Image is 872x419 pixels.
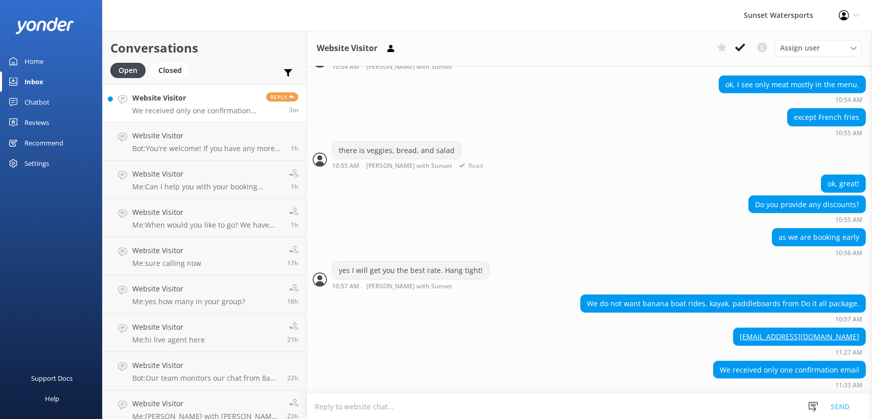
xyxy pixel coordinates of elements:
div: Settings [25,153,49,174]
span: [PERSON_NAME] with Sunset [366,64,452,70]
strong: 10:54 AM [332,64,359,70]
p: Me: Can I help you with your booking [DATE]? Im live and in [GEOGRAPHIC_DATA] to help out. My nam... [132,182,281,191]
h4: Website Visitor [132,92,258,104]
span: Sep 28 2025 08:52am (UTC -05:00) America/Cancun [291,182,298,191]
span: Sep 27 2025 04:03pm (UTC -05:00) America/Cancun [287,297,298,306]
div: Do you provide any discounts? [749,196,865,213]
div: yes I will get you the best rate. Hang tight! [333,262,489,279]
img: yonder-white-logo.png [15,17,74,34]
a: Website VisitorMe:yes how many in your group?18h [103,276,306,314]
span: [PERSON_NAME] with Sunset [366,283,452,290]
div: Sep 28 2025 09:55am (UTC -05:00) America/Cancun [748,216,866,223]
a: Website VisitorBot:Our team monitors our chat from 8am to 8pm and will be with you shortly! If yo... [103,352,306,390]
strong: 11:27 AM [835,350,862,356]
strong: 10:55 AM [332,163,359,169]
div: Home [25,51,43,71]
div: Inbox [25,71,43,92]
div: Sep 28 2025 09:57am (UTC -05:00) America/Cancun [580,315,866,323]
strong: 10:55 AM [835,217,862,223]
h4: Website Visitor [132,398,279,409]
a: Open [110,64,151,76]
h4: Website Visitor [132,360,279,371]
h4: Website Visitor [132,283,245,294]
div: Support Docs [32,368,73,388]
div: Reviews [25,112,49,133]
div: Sep 28 2025 09:55am (UTC -05:00) America/Cancun [787,129,866,136]
div: Sep 28 2025 09:57am (UTC -05:00) America/Cancun [332,282,489,290]
div: Assign User [775,40,862,56]
span: Sep 28 2025 09:15am (UTC -05:00) America/Cancun [291,144,298,153]
strong: 10:57 AM [332,283,359,290]
h4: Website Visitor [132,322,205,333]
div: Recommend [25,133,63,153]
span: Assign user [780,42,820,54]
span: Sep 27 2025 12:38pm (UTC -05:00) America/Cancun [287,335,298,344]
div: Help [45,388,59,409]
div: Closed [151,63,190,78]
a: Website VisitorBot:You're welcome! If you have any more questions or need further assistance, fee... [103,122,306,161]
div: there is veggies, bread, and salad [333,142,461,159]
a: Closed [151,64,195,76]
a: Website VisitorMe:hi live agent here21h [103,314,306,352]
p: Bot: You're welcome! If you have any more questions or need further assistance, feel free to ask.... [132,144,283,153]
span: [PERSON_NAME] with Sunset [366,163,452,169]
div: Sep 28 2025 10:33am (UTC -05:00) America/Cancun [713,381,866,388]
h2: Conversations [110,38,298,58]
div: ok, great! [821,175,865,192]
div: Chatbot [25,92,50,112]
p: Me: When would you like to go? We have lots of availability [DATE]! [132,220,281,230]
p: Bot: Our team monitors our chat from 8am to 8pm and will be with you shortly! If you'd like to ca... [132,374,279,383]
strong: 10:54 AM [835,97,862,103]
span: Sep 27 2025 05:34pm (UTC -05:00) America/Cancun [287,259,298,267]
div: Sep 28 2025 09:54am (UTC -05:00) America/Cancun [332,63,485,70]
strong: 11:33 AM [835,382,862,388]
div: Sep 28 2025 09:56am (UTC -05:00) America/Cancun [772,249,866,256]
div: Sep 28 2025 09:54am (UTC -05:00) America/Cancun [719,96,866,103]
div: as we are booking early [772,229,865,246]
span: Sep 28 2025 08:38am (UTC -05:00) America/Cancun [291,220,298,229]
span: Reply [266,92,298,102]
strong: 10:56 AM [835,250,862,256]
p: Me: sure calling now [132,259,201,268]
p: Me: yes how many in your group? [132,297,245,306]
h4: Website Visitor [132,245,201,256]
a: Website VisitorMe:Can I help you with your booking [DATE]? Im live and in [GEOGRAPHIC_DATA] to he... [103,161,306,199]
a: Website VisitorWe received only one confirmation emailReply3m [103,84,306,122]
strong: 10:55 AM [835,130,862,136]
a: [EMAIL_ADDRESS][DOMAIN_NAME] [740,332,859,341]
strong: 10:57 AM [835,316,862,323]
div: Sep 28 2025 09:55am (UTC -05:00) America/Cancun [332,162,485,169]
div: We do not want banana boat rides, kayak, paddleboards from Do it all package. [581,295,865,312]
div: Open [110,63,146,78]
h3: Website Visitor [317,42,378,55]
div: except French fries [788,109,865,126]
h4: Website Visitor [132,130,283,141]
span: Read [456,163,483,169]
span: Sep 28 2025 10:33am (UTC -05:00) America/Cancun [289,106,298,114]
a: Website VisitorMe:When would you like to go? We have lots of availability [DATE]!1h [103,199,306,237]
span: Sep 27 2025 11:45am (UTC -05:00) America/Cancun [287,374,298,382]
p: Me: hi live agent here [132,335,205,344]
h4: Website Visitor [132,207,281,218]
div: We received only one confirmation email [714,361,865,379]
div: ok, I see only meat mostly in the menu. [719,76,865,93]
h4: Website Visitor [132,168,281,180]
div: Sep 28 2025 10:27am (UTC -05:00) America/Cancun [733,349,866,356]
p: We received only one confirmation email [132,106,258,115]
a: Website VisitorMe:sure calling now17h [103,237,306,276]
